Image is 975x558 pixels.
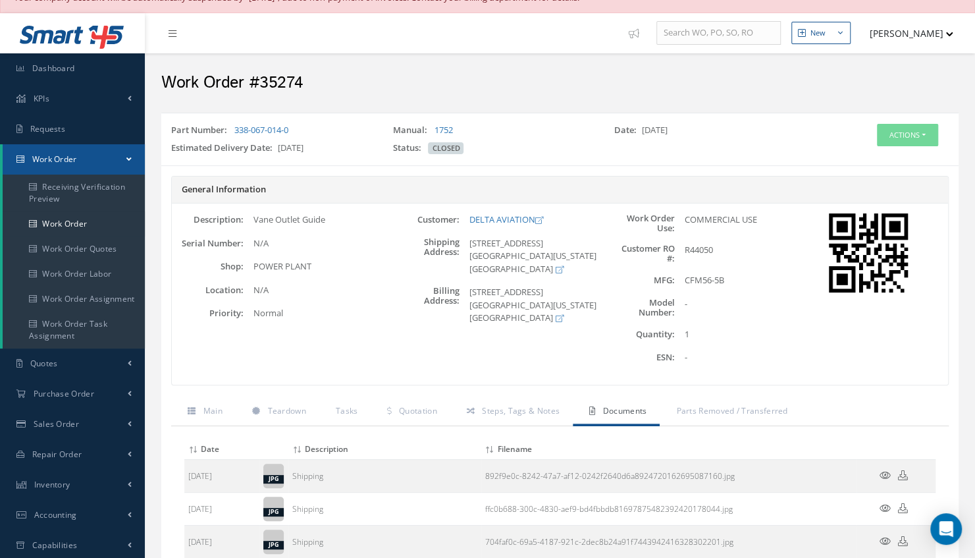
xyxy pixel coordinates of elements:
[387,286,459,325] label: Billing Address:
[319,399,371,426] a: Tasks
[32,63,75,74] span: Dashboard
[460,286,603,325] div: [STREET_ADDRESS] [GEOGRAPHIC_DATA][US_STATE] [GEOGRAPHIC_DATA]
[3,237,145,262] a: Work Order Quotes
[898,536,908,547] a: Download
[3,175,145,211] a: Receiving Verification Preview
[172,215,244,225] label: Description:
[161,73,959,93] h2: Work Order #35274
[428,142,463,154] span: CLOSED
[603,352,675,362] label: ESN:
[829,213,908,293] img: barcode work-order:22075
[603,405,647,416] span: Documents
[898,470,908,482] a: Download
[857,20,953,46] button: [PERSON_NAME]
[469,213,543,225] a: DELTA AVIATION
[30,358,58,369] span: Quotes
[3,262,145,287] a: Work Order Labor
[675,274,818,287] div: CFM56-5B
[184,439,259,460] th: Date
[675,351,818,364] div: -
[675,298,818,318] div: -
[184,525,259,558] td: [DATE]
[34,479,70,490] span: Inventory
[30,123,65,134] span: Requests
[399,405,437,416] span: Quotation
[171,142,278,155] label: Estimated Delivery Date:
[877,124,938,147] button: Actions
[660,399,801,426] a: Parts Removed / Transferred
[336,405,358,416] span: Tasks
[263,508,284,516] div: jpg
[3,312,145,349] a: Work Order Task Assignment
[880,536,891,547] a: Preview
[32,449,82,460] span: Repair Order
[234,124,288,136] a: 338-067-014-0
[930,513,962,545] div: Open Intercom Messenger
[263,541,284,549] div: jpg
[450,399,573,426] a: Steps, Tags & Notes
[573,399,660,426] a: Documents
[182,184,938,195] h5: General Information
[161,142,382,160] div: [DATE]
[675,328,818,341] div: 1
[171,399,236,426] a: Main
[392,124,432,137] label: Manual:
[203,405,223,416] span: Main
[267,405,305,416] span: Teardown
[880,503,891,515] a: Preview
[481,439,857,460] th: Filename
[387,215,459,225] label: Customer:
[603,329,675,339] label: Quantity:
[485,503,733,515] a: Download
[434,124,452,136] a: 1752
[288,492,481,525] td: Shipping
[244,260,387,273] div: POWER PLANT
[34,418,79,430] span: Sales Order
[288,525,481,558] td: Shipping
[288,459,481,492] td: Shipping
[685,244,713,256] span: R44050
[392,142,426,155] label: Status:
[603,275,675,285] label: MFG:
[791,22,851,45] button: New
[482,405,560,416] span: Steps, Tags & Notes
[460,237,603,276] div: [STREET_ADDRESS] [GEOGRAPHIC_DATA][US_STATE] [GEOGRAPHIC_DATA]
[244,307,387,320] div: Normal
[34,388,94,399] span: Purchase Order
[288,439,481,460] th: Description
[603,298,675,318] label: Model Number:
[184,492,259,525] td: [DATE]
[603,213,675,233] label: Work Order Use:
[3,211,145,237] a: Work Order
[263,475,284,484] div: jpg
[676,405,787,416] span: Parts Removed / Transferred
[172,238,244,248] label: Serial Number:
[603,244,675,264] label: Customer RO #:
[371,399,450,426] a: Quotation
[898,503,908,515] a: Download
[387,237,459,276] label: Shipping Address:
[34,509,77,520] span: Accounting
[810,28,826,39] div: New
[172,262,244,271] label: Shop:
[3,287,145,312] a: Work Order Assignment
[675,213,818,233] div: COMMERCIAL USE
[253,237,269,249] span: N/A
[32,153,77,165] span: Work Order
[614,124,642,137] label: Date:
[34,93,49,104] span: KPIs
[236,399,319,426] a: Teardown
[622,13,656,53] a: Show Tips
[172,308,244,318] label: Priority:
[172,285,244,295] label: Location:
[3,144,145,175] a: Work Order
[184,459,259,492] td: [DATE]
[880,470,891,482] a: Preview
[656,21,781,45] input: Search WO, PO, SO, RO
[604,124,826,142] div: [DATE]
[32,540,78,551] span: Capabilities
[171,124,232,137] label: Part Number:
[244,284,387,297] div: N/A
[485,536,733,547] a: Download
[485,470,735,482] a: Download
